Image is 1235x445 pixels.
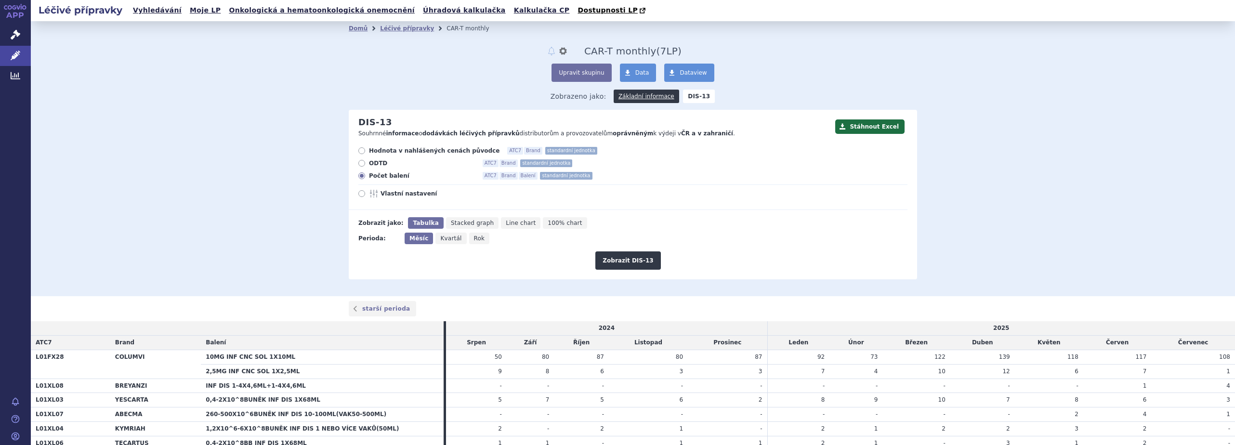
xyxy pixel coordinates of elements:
[369,159,475,167] span: ODTD
[500,411,502,418] span: -
[483,159,499,167] span: ATC7
[31,3,130,17] h2: Léčivé přípravky
[584,45,657,57] span: CAR-T monthly
[874,368,878,375] span: 4
[600,396,604,403] span: 5
[823,411,825,418] span: -
[540,172,592,180] span: standardní jednotka
[1143,382,1147,389] span: 1
[679,396,683,403] span: 6
[451,220,494,226] span: Stacked graph
[821,368,825,375] span: 7
[506,220,536,226] span: Line chart
[422,130,520,137] strong: dodávkách léčivých přípravků
[938,396,946,403] span: 10
[495,353,502,360] span: 50
[507,336,554,350] td: Září
[874,396,878,403] span: 9
[498,368,502,375] span: 9
[660,45,667,57] span: 7
[760,411,762,418] span: -
[201,364,444,379] th: 2,5MG INF CNC SOL 1X2,5ML
[474,235,485,242] span: Rok
[380,25,434,32] a: Léčivé přípravky
[409,235,428,242] span: Měsíc
[870,353,878,360] span: 73
[498,425,502,432] span: 2
[31,421,110,436] th: L01XL04
[187,4,223,17] a: Moje LP
[542,353,549,360] span: 80
[446,321,767,335] td: 2024
[386,130,419,137] strong: informace
[1143,425,1147,432] span: 2
[420,4,509,17] a: Úhradová kalkulačka
[358,117,392,128] h2: DIS-13
[635,69,649,76] span: Data
[664,64,714,82] a: Dataview
[349,301,416,316] a: starší perioda
[226,4,418,17] a: Onkologická a hematoonkologická onemocnění
[31,379,110,393] th: L01XL08
[1075,411,1078,418] span: 2
[511,4,573,17] a: Kalkulačka CP
[358,130,830,138] p: Souhrnné o distributorům a provozovatelům k výdeji v .
[1008,382,1010,389] span: -
[206,339,226,346] span: Balení
[349,25,368,32] a: Domů
[755,353,762,360] span: 87
[609,336,688,350] td: Listopad
[602,411,604,418] span: -
[201,421,444,436] th: 1,2X10^6-6X10^8BUNĚK INF DIS 1 NEBO VÍCE VAKŮ(50ML)
[110,350,201,379] th: COLUMVI
[760,425,762,432] span: -
[934,353,946,360] span: 122
[1075,368,1078,375] span: 6
[1075,425,1078,432] span: 3
[1077,382,1078,389] span: -
[1143,396,1147,403] span: 6
[1226,411,1230,418] span: 1
[950,336,1015,350] td: Duben
[1083,336,1151,350] td: Červen
[551,90,606,103] span: Zobrazeno jako:
[447,21,501,36] li: CAR-T monthly
[942,425,946,432] span: 2
[1219,353,1230,360] span: 108
[110,407,201,422] th: ABECMA
[613,130,653,137] strong: oprávněným
[1143,368,1147,375] span: 7
[519,172,538,180] span: Balení
[760,382,762,389] span: -
[821,396,825,403] span: 8
[767,321,1235,335] td: 2025
[683,90,715,103] strong: DIS-13
[759,396,762,403] span: 2
[1228,425,1230,432] span: -
[1226,368,1230,375] span: 1
[938,368,946,375] span: 10
[547,411,549,418] span: -
[821,425,825,432] span: 2
[681,411,683,418] span: -
[498,396,502,403] span: 5
[547,45,556,57] button: notifikace
[358,233,400,244] div: Perioda:
[499,172,518,180] span: Brand
[413,220,438,226] span: Tabulka
[524,147,542,155] span: Brand
[614,90,679,103] a: Základní informace
[546,396,550,403] span: 7
[835,119,905,134] button: Stáhnout Excel
[681,130,733,137] strong: ČR a v zahraničí
[999,353,1010,360] span: 139
[201,393,444,407] th: 0,4-2X10^8BUNĚK INF DIS 1X68ML
[546,368,550,375] span: 8
[31,407,110,422] th: L01XL07
[440,235,461,242] span: Kvartál
[1015,336,1083,350] td: Květen
[520,159,572,167] span: standardní jednotka
[874,425,878,432] span: 1
[876,382,878,389] span: -
[1006,396,1010,403] span: 7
